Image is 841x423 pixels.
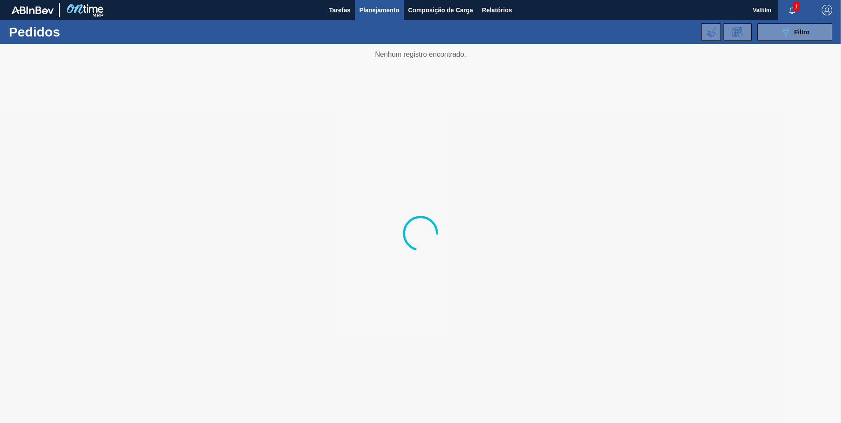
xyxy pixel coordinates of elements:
[482,5,512,15] span: Relatórios
[9,27,140,37] h1: Pedidos
[822,5,832,15] img: Logout
[359,5,399,15] span: Planejamento
[701,23,721,41] div: Importar Negociações dos Pedidos
[329,5,351,15] span: Tarefas
[757,23,832,41] button: Filtro
[11,6,54,14] img: TNhmsLtSVTkK8tSr43FrP2fwEKptu5GPRR3wAAAABJRU5ErkJggg==
[724,23,752,41] div: Solicitação de Revisão de Pedidos
[408,5,473,15] span: Composição de Carga
[778,4,806,16] button: Notificações
[794,29,810,36] span: Filtro
[793,2,800,11] span: 1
